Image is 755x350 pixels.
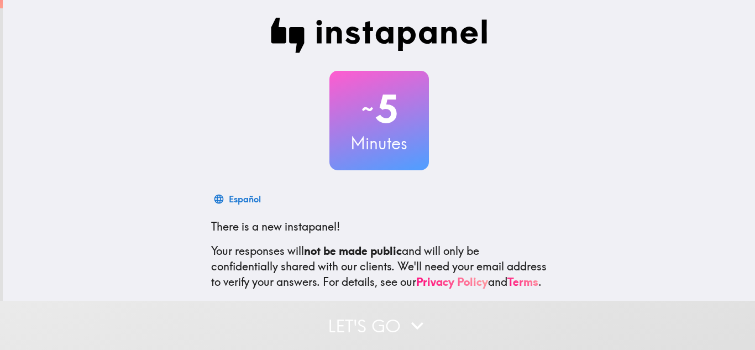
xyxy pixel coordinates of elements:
[211,220,340,233] span: There is a new instapanel!
[416,275,488,289] a: Privacy Policy
[229,191,261,207] div: Español
[304,244,402,258] b: not be made public
[211,299,547,330] p: This invite is exclusively for you, please do not share it. Complete it soon because spots are li...
[329,132,429,155] h3: Minutes
[271,18,487,53] img: Instapanel
[211,188,265,210] button: Español
[329,86,429,132] h2: 5
[507,275,538,289] a: Terms
[211,243,547,290] p: Your responses will and will only be confidentially shared with our clients. We'll need your emai...
[360,92,375,126] span: ~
